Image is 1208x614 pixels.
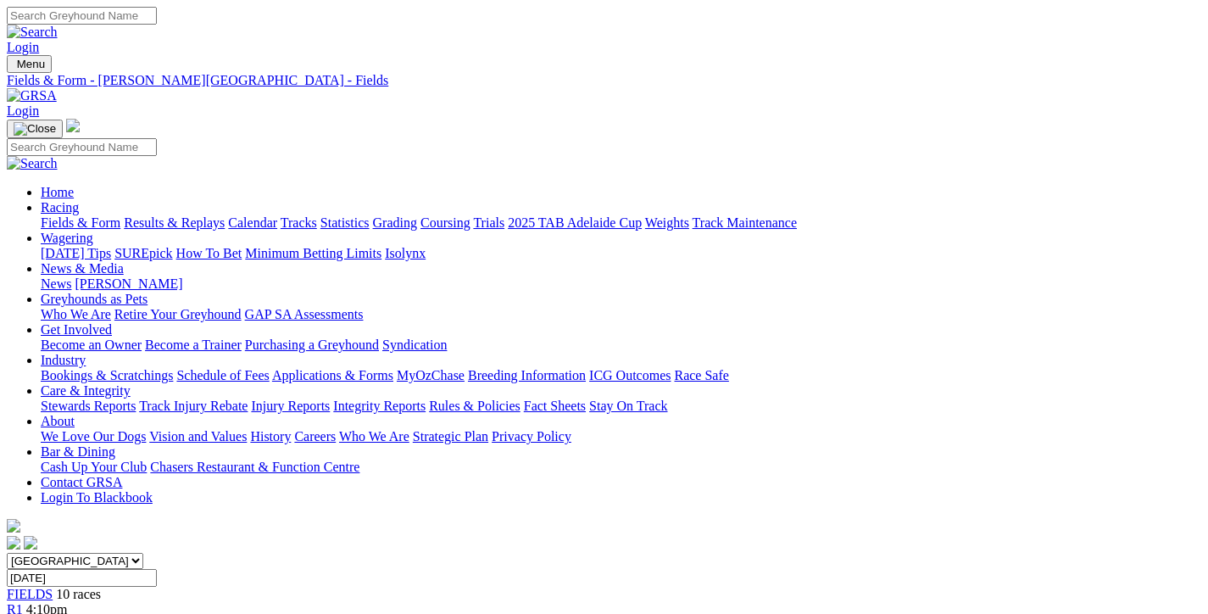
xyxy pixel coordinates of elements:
[7,103,39,118] a: Login
[41,261,124,276] a: News & Media
[176,368,269,382] a: Schedule of Fees
[7,25,58,40] img: Search
[41,399,136,413] a: Stewards Reports
[41,276,1201,292] div: News & Media
[41,429,146,444] a: We Love Our Dogs
[272,368,393,382] a: Applications & Forms
[7,55,52,73] button: Toggle navigation
[41,460,147,474] a: Cash Up Your Club
[41,429,1201,444] div: About
[114,246,172,260] a: SUREpick
[420,215,470,230] a: Coursing
[41,292,148,306] a: Greyhounds as Pets
[7,88,57,103] img: GRSA
[7,138,157,156] input: Search
[373,215,417,230] a: Grading
[7,7,157,25] input: Search
[7,40,39,54] a: Login
[589,399,667,413] a: Stay On Track
[645,215,689,230] a: Weights
[674,368,728,382] a: Race Safe
[41,215,120,230] a: Fields & Form
[492,429,571,444] a: Privacy Policy
[124,215,225,230] a: Results & Replays
[41,246,1201,261] div: Wagering
[41,185,74,199] a: Home
[281,215,317,230] a: Tracks
[339,429,409,444] a: Who We Are
[41,460,1201,475] div: Bar & Dining
[473,215,504,230] a: Trials
[41,338,1201,353] div: Get Involved
[693,215,797,230] a: Track Maintenance
[41,215,1201,231] div: Racing
[7,120,63,138] button: Toggle navigation
[589,368,671,382] a: ICG Outcomes
[41,490,153,505] a: Login To Blackbook
[17,58,45,70] span: Menu
[41,231,93,245] a: Wagering
[524,399,586,413] a: Fact Sheets
[250,429,291,444] a: History
[41,444,115,459] a: Bar & Dining
[245,338,379,352] a: Purchasing a Greyhound
[41,307,111,321] a: Who We Are
[149,429,247,444] a: Vision and Values
[41,353,86,367] a: Industry
[41,368,1201,383] div: Industry
[145,338,242,352] a: Become a Trainer
[7,156,58,171] img: Search
[41,246,111,260] a: [DATE] Tips
[228,215,277,230] a: Calendar
[176,246,242,260] a: How To Bet
[14,122,56,136] img: Close
[508,215,642,230] a: 2025 TAB Adelaide Cup
[41,475,122,489] a: Contact GRSA
[468,368,586,382] a: Breeding Information
[41,414,75,428] a: About
[41,200,79,215] a: Racing
[382,338,447,352] a: Syndication
[7,536,20,550] img: facebook.svg
[245,246,381,260] a: Minimum Betting Limits
[75,276,182,291] a: [PERSON_NAME]
[41,368,173,382] a: Bookings & Scratchings
[294,429,336,444] a: Careers
[41,322,112,337] a: Get Involved
[320,215,370,230] a: Statistics
[41,338,142,352] a: Become an Owner
[41,276,71,291] a: News
[150,460,359,474] a: Chasers Restaurant & Function Centre
[7,519,20,533] img: logo-grsa-white.png
[114,307,242,321] a: Retire Your Greyhound
[429,399,520,413] a: Rules & Policies
[7,587,53,601] a: FIELDS
[385,246,426,260] a: Isolynx
[41,307,1201,322] div: Greyhounds as Pets
[413,429,488,444] a: Strategic Plan
[251,399,330,413] a: Injury Reports
[66,119,80,132] img: logo-grsa-white.png
[139,399,248,413] a: Track Injury Rebate
[7,569,157,587] input: Select date
[397,368,465,382] a: MyOzChase
[56,587,101,601] span: 10 races
[333,399,426,413] a: Integrity Reports
[24,536,37,550] img: twitter.svg
[7,73,1201,88] a: Fields & Form - [PERSON_NAME][GEOGRAPHIC_DATA] - Fields
[41,399,1201,414] div: Care & Integrity
[41,383,131,398] a: Care & Integrity
[245,307,364,321] a: GAP SA Assessments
